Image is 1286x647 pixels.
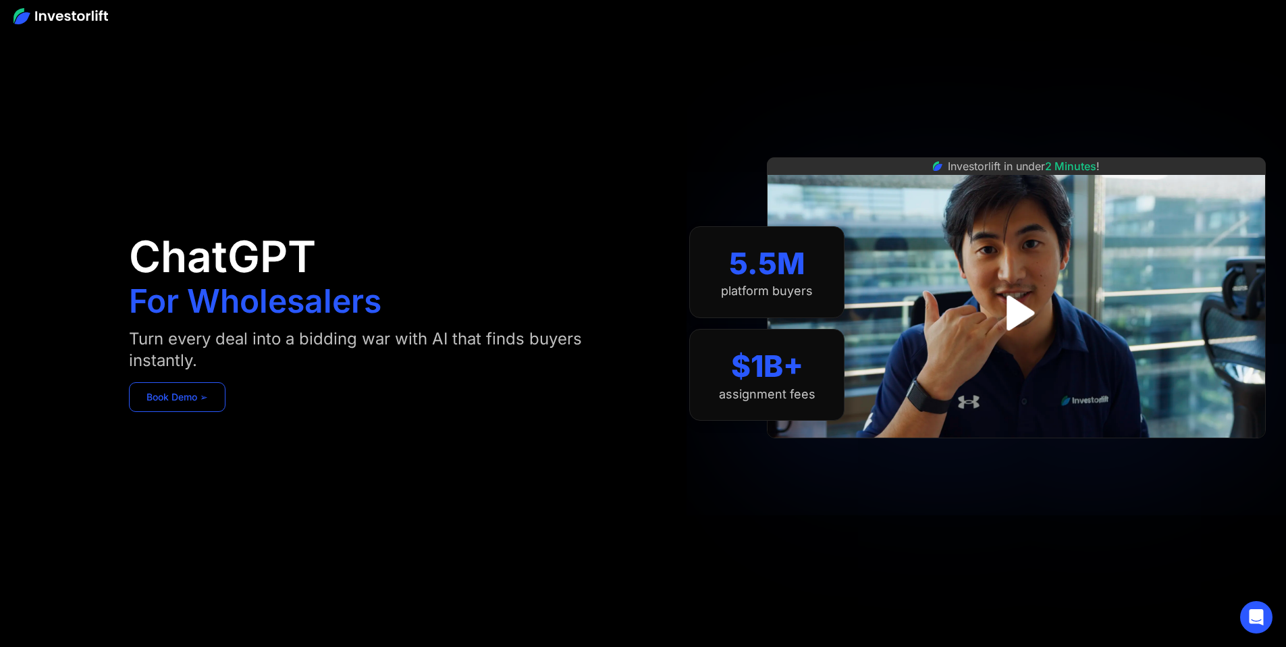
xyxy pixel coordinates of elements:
div: platform buyers [721,284,813,299]
div: assignment fees [719,387,815,402]
div: Investorlift in under ! [948,158,1100,174]
div: Open Intercom Messenger [1240,601,1272,633]
iframe: Customer reviews powered by Trustpilot [915,445,1118,461]
h1: ChatGPT [129,235,316,278]
a: Book Demo ➢ [129,382,225,412]
span: 2 Minutes [1045,159,1096,173]
div: $1B+ [731,348,803,384]
div: 5.5M [729,246,805,282]
h1: For Wholesalers [129,285,381,317]
div: Turn every deal into a bidding war with AI that finds buyers instantly. [129,328,616,371]
a: open lightbox [986,283,1046,343]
